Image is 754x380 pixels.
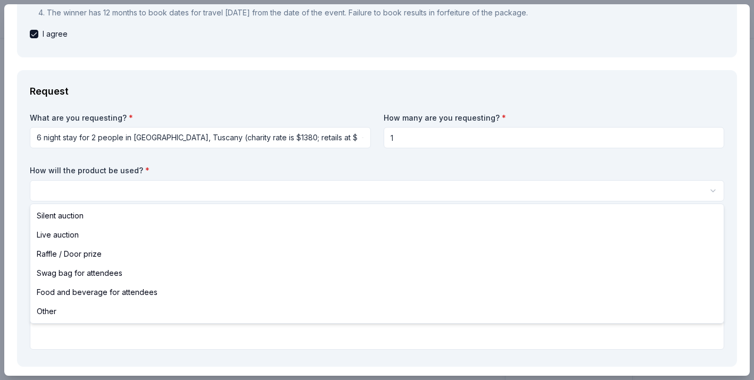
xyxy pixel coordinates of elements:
[37,267,122,280] span: Swag bag for attendees
[37,305,56,318] span: Other
[37,209,84,222] span: Silent auction
[37,229,79,241] span: Live auction
[37,286,158,299] span: Food and beverage for attendees
[181,13,267,26] span: Iconic '26- The Fortune Academy Presents the Roaring 20's
[37,248,102,260] span: Raffle / Door prize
